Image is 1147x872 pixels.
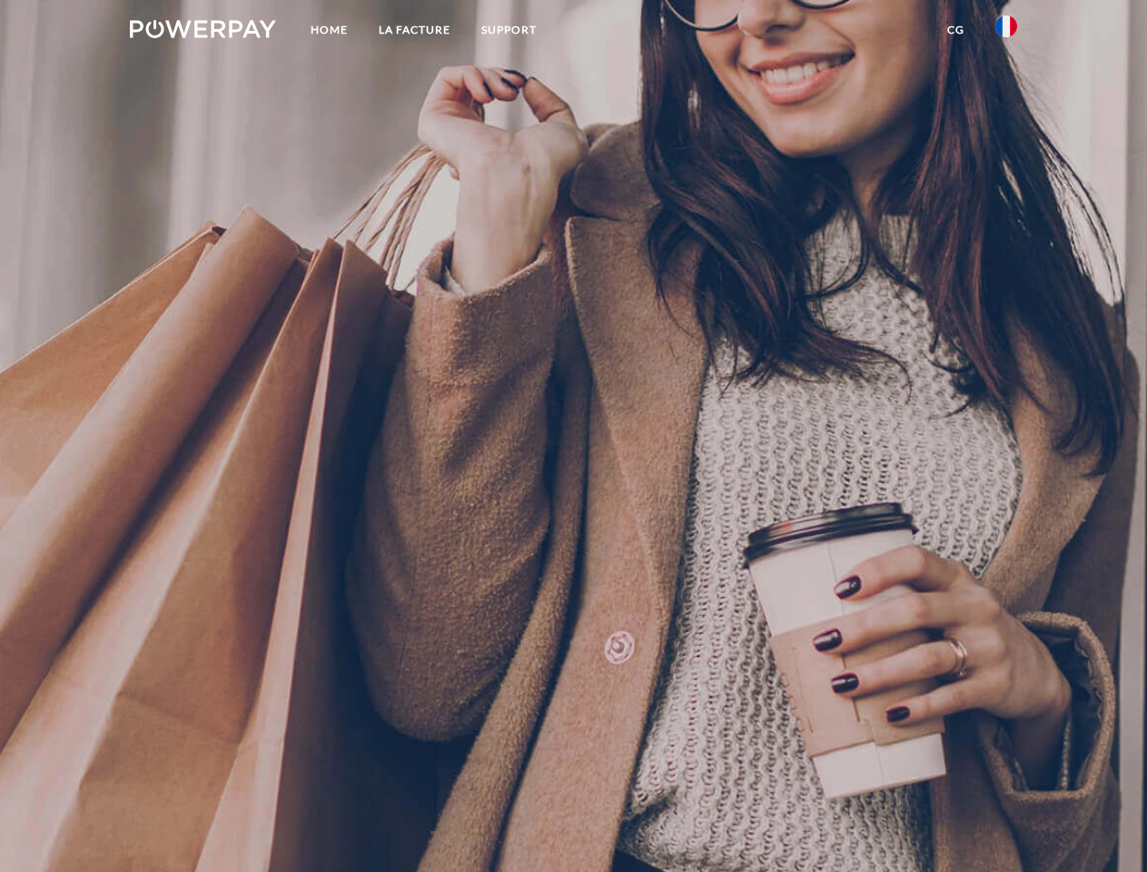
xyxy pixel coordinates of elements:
[466,14,552,46] a: Support
[932,14,980,46] a: CG
[130,20,276,38] img: logo-powerpay-white.svg
[363,14,466,46] a: LA FACTURE
[295,14,363,46] a: Home
[995,15,1017,37] img: fr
